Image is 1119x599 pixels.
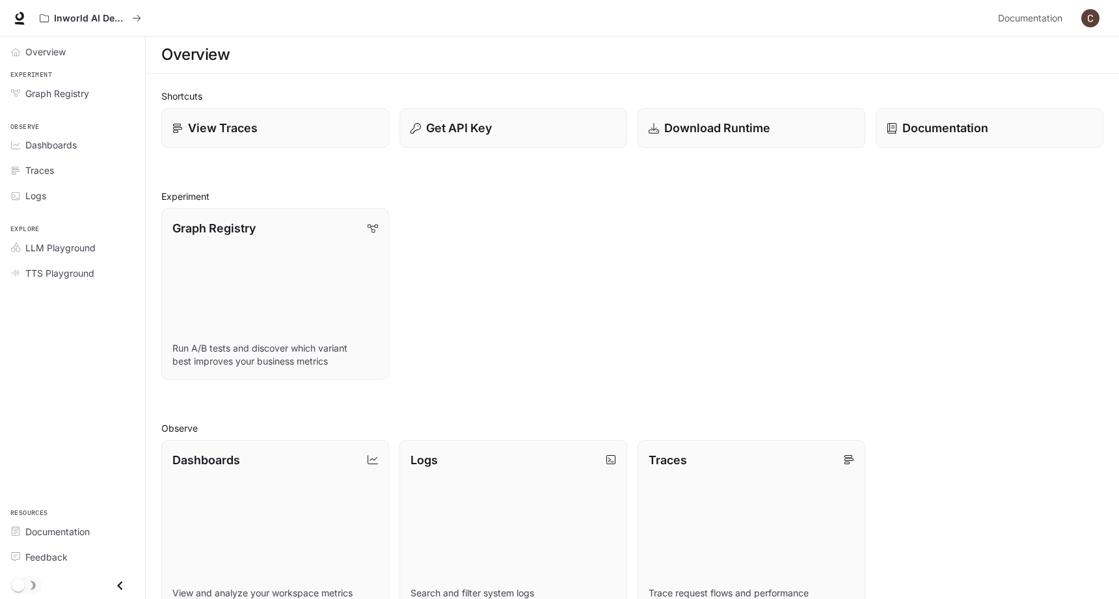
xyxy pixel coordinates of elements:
p: Download Runtime [664,119,770,137]
p: View Traces [188,119,258,137]
h2: Shortcuts [161,89,1103,103]
a: Dashboards [5,133,140,156]
a: Download Runtime [638,108,865,148]
h1: Overview [161,42,230,68]
a: Overview [5,40,140,63]
a: Feedback [5,546,140,568]
span: Graph Registry [25,87,89,100]
span: Overview [25,45,66,59]
a: TTS Playground [5,262,140,285]
button: All workspaces [34,5,147,31]
button: Get API Key [399,108,627,148]
span: Logs [25,189,46,202]
h2: Experiment [161,189,1103,203]
button: User avatar [1077,5,1103,31]
a: Documentation [5,520,140,543]
a: LLM Playground [5,236,140,259]
a: Logs [5,184,140,207]
button: Close drawer [105,572,135,599]
a: Graph RegistryRun A/B tests and discover which variant best improves your business metrics [161,208,389,380]
p: Graph Registry [172,219,256,237]
span: Dark mode toggle [12,578,25,592]
a: Documentation [993,5,1072,31]
span: Dashboards [25,138,77,152]
span: Traces [25,163,54,177]
p: Run A/B tests and discover which variant best improves your business metrics [172,342,378,368]
p: Traces [649,451,687,469]
span: Documentation [25,525,90,538]
a: View Traces [161,108,389,148]
span: Feedback [25,550,68,564]
p: Dashboards [172,451,240,469]
p: Documentation [902,119,988,137]
span: TTS Playground [25,266,94,280]
a: Documentation [876,108,1103,148]
a: Traces [5,159,140,182]
p: Logs [411,451,438,469]
p: Get API Key [426,119,492,137]
span: Documentation [998,10,1062,27]
h2: Observe [161,421,1103,435]
p: Inworld AI Demos [54,13,127,24]
a: Graph Registry [5,82,140,105]
img: User avatar [1081,9,1099,27]
span: LLM Playground [25,241,96,255]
